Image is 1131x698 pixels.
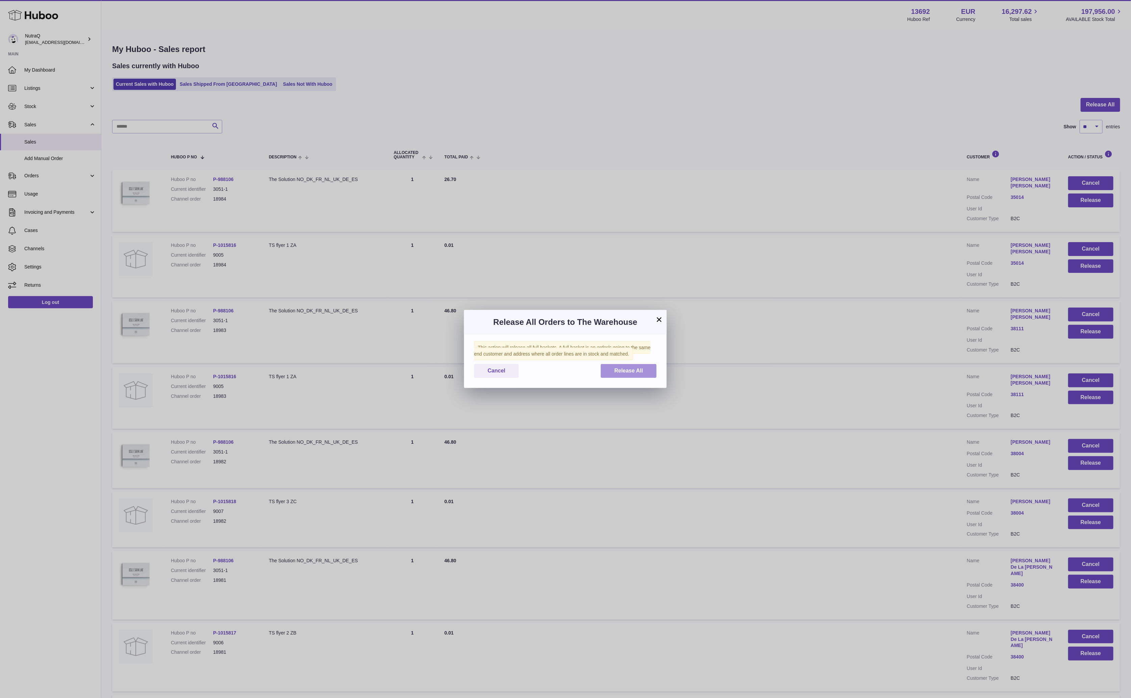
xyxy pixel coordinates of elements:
[601,364,657,378] button: Release All
[474,364,519,378] button: Cancel
[655,315,663,324] button: ×
[474,317,657,328] h3: Release All Orders to The Warehouse
[488,368,505,373] span: Cancel
[474,341,650,360] span: This action will release all full baskets. A full basket is an order/s going to the same end cust...
[614,368,643,373] span: Release All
